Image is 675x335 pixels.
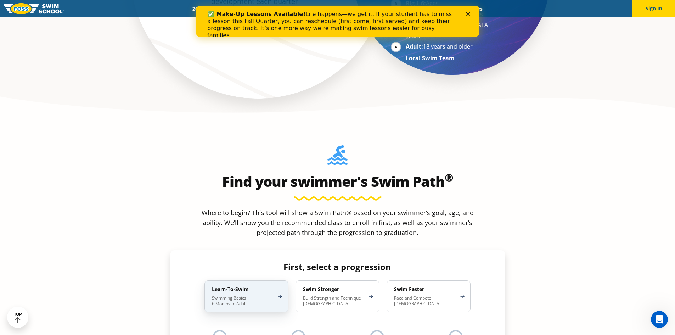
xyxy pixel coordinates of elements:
li: 18 years and older [406,41,493,52]
strong: Adult: [406,43,423,50]
p: Swimming Basics 6 Months to Adult [212,295,274,307]
div: Life happens—we get it. If your student has to miss a lesson this Fall Quarter, you can reschedul... [11,5,261,33]
a: Schools [231,5,260,12]
a: Blog [437,5,459,12]
a: 2025 Calendar [186,5,231,12]
sup: ® [445,170,453,185]
b: ✅ Make-Up Lessons Available! [11,5,109,12]
a: Swim Path® Program [260,5,322,12]
a: About FOSS [322,5,362,12]
h4: Learn-To-Swim [212,286,274,292]
img: Foss-Location-Swimming-Pool-Person.svg [327,145,348,169]
p: Build Strength and Technique [DEMOGRAPHIC_DATA] [303,295,365,307]
a: Swim Like [PERSON_NAME] [362,5,437,12]
h2: Find your swimmer's Swim Path [170,173,505,190]
img: FOSS Swim School Logo [4,3,64,14]
div: TOP [14,312,22,323]
iframe: Intercom live chat banner [196,6,479,37]
h4: First, select a progression [199,262,476,272]
iframe: Intercom live chat [651,311,668,328]
p: Race and Compete [DEMOGRAPHIC_DATA] [394,295,456,307]
strong: Local Swim Team [406,54,455,62]
p: Where to begin? This tool will show a Swim Path® based on your swimmer’s goal, age, and ability. ... [199,208,477,238]
h4: Swim Stronger [303,286,365,292]
a: Careers [459,5,489,12]
div: Close [270,6,277,11]
h4: Swim Faster [394,286,456,292]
